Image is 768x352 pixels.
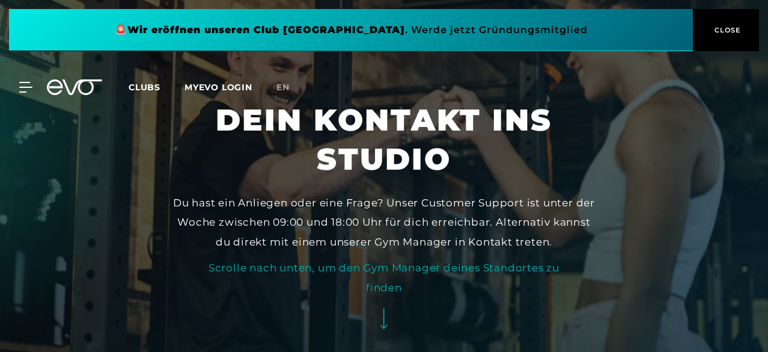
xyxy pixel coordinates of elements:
a: MYEVO LOGIN [184,82,252,93]
a: en [276,81,304,94]
div: Du hast ein Anliegen oder eine Frage? Unser Customer Support ist unter der Woche zwischen 09:00 u... [170,193,598,252]
button: CLOSE [693,9,759,51]
button: Scrolle nach unten, um den Gym Manager deines Standortes zu finden [192,258,576,340]
a: Clubs [129,81,184,93]
h1: Dein Kontakt ins Studio [170,100,598,179]
span: en [276,82,290,93]
span: CLOSE [712,25,741,36]
div: Scrolle nach unten, um den Gym Manager deines Standortes zu finden [192,258,576,297]
span: Clubs [129,82,160,93]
